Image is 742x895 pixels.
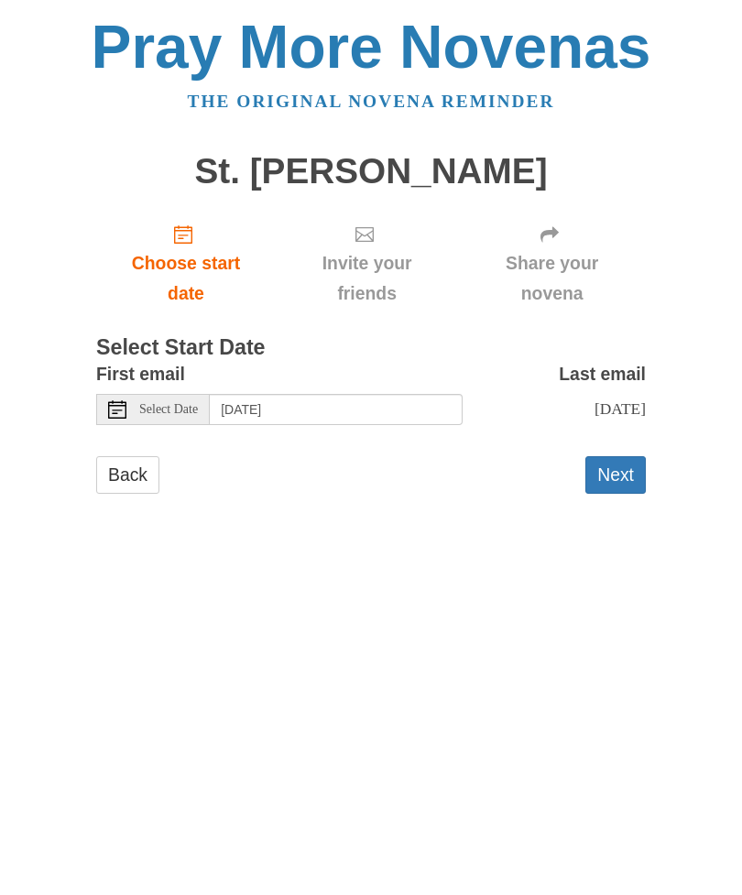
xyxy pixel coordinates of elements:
[294,248,440,309] span: Invite your friends
[476,248,627,309] span: Share your novena
[276,209,458,318] div: Click "Next" to confirm your start date first.
[458,209,646,318] div: Click "Next" to confirm your start date first.
[96,359,185,389] label: First email
[595,399,646,418] span: [DATE]
[559,359,646,389] label: Last email
[139,403,198,416] span: Select Date
[96,456,159,494] a: Back
[585,456,646,494] button: Next
[188,92,555,111] a: The original novena reminder
[96,152,646,191] h1: St. [PERSON_NAME]
[92,13,651,81] a: Pray More Novenas
[96,336,646,360] h3: Select Start Date
[115,248,257,309] span: Choose start date
[96,209,276,318] a: Choose start date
